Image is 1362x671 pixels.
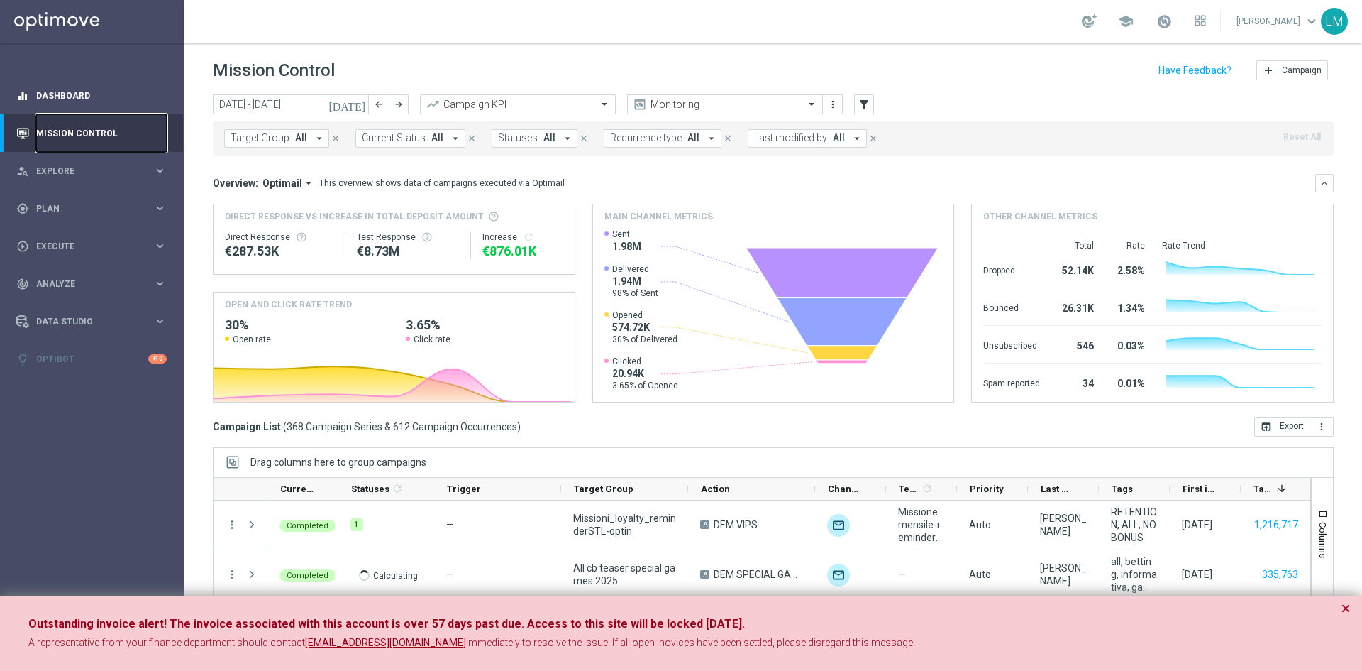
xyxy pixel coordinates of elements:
img: Optimail [827,514,850,537]
i: keyboard_arrow_right [153,315,167,328]
div: Execute [16,240,153,253]
span: Statuses: [498,132,540,144]
span: Plan [36,204,153,213]
div: track_changes Analyze keyboard_arrow_right [16,278,167,290]
ng-select: Monitoring [627,94,823,114]
button: arrow_forward [389,94,409,114]
span: Statuses [351,484,389,494]
span: All [833,132,845,144]
span: 3.65% of Opened [612,380,678,391]
span: keyboard_arrow_down [1304,13,1319,29]
span: Action [701,484,730,494]
span: Missioni_loyalty_reminderSTL-optin [573,512,676,538]
span: Completed [287,571,328,580]
span: — [446,569,454,580]
span: 20.94K [612,367,678,380]
span: Calculate column [389,481,403,496]
i: open_in_browser [1261,421,1272,432]
div: LM [1321,8,1348,35]
i: arrow_drop_down [449,132,462,145]
div: Valentina Pilato [1040,512,1087,538]
div: Increase [482,231,563,243]
a: Dashboard [36,77,167,114]
i: close [723,133,733,143]
span: Sent [612,229,641,240]
span: Trigger [447,484,481,494]
button: play_circle_outline Execute keyboard_arrow_right [16,241,167,252]
button: equalizer Dashboard [16,90,167,102]
button: Last modified by: All arrow_drop_down [748,129,867,148]
div: Direct Response [225,231,333,243]
button: more_vert [226,518,238,531]
div: Unsubscribed [983,333,1040,356]
span: All [431,132,443,144]
span: Click rate [414,334,450,345]
i: keyboard_arrow_down [1319,178,1329,188]
i: arrow_drop_down [705,132,718,145]
i: gps_fixed [16,202,29,215]
div: 26.31K [1057,295,1094,318]
span: ) [517,420,521,433]
h2: 3.65% [406,317,563,334]
span: Direct Response VS Increase In Total Deposit Amount [225,210,484,223]
div: This overview shows data of campaigns executed via Optimail [319,177,565,190]
div: Spam reported [983,371,1040,393]
button: person_search Explore keyboard_arrow_right [16,165,167,177]
i: keyboard_arrow_right [153,202,167,215]
div: 1 [350,518,363,531]
a: [EMAIL_ADDRESS][DOMAIN_NAME] [305,636,466,650]
i: equalizer [16,89,29,102]
span: Campaign [1282,65,1322,75]
div: lightbulb Optibot +10 [16,354,167,365]
strong: Outstanding invoice alert! The invoice associated with this account is over 57 days past due. Acc... [28,617,745,631]
i: filter_alt [858,98,870,111]
span: 30% of Delivered [612,334,677,345]
ng-select: Campaign KPI [420,94,616,114]
span: Templates [899,484,919,494]
i: add [1263,65,1274,76]
span: All [687,132,699,144]
div: Data Studio [16,315,153,328]
h1: Mission Control [213,60,335,81]
span: A [700,520,709,529]
i: more_vert [226,568,238,581]
i: arrow_drop_down [561,132,574,145]
button: 1,216,717 [1253,516,1300,534]
span: Columns [1317,522,1329,558]
i: more_vert [827,99,838,110]
div: maurizio brosio [1040,562,1087,587]
div: Dashboard [16,77,167,114]
colored-tag: Completed [279,568,336,582]
span: Opened [612,310,677,321]
span: school [1118,13,1134,29]
span: Analyze [36,280,153,288]
a: Mission Control [36,114,167,152]
span: Last Modified By [1041,484,1075,494]
i: keyboard_arrow_right [153,164,167,178]
div: Test Response [357,231,459,243]
h4: Other channel metrics [983,210,1097,223]
span: 98% of Sent [612,288,658,299]
div: 0.01% [1111,371,1145,393]
span: Target Group [574,484,633,494]
span: Clicked [612,356,678,367]
i: refresh [921,483,933,494]
div: Email [827,564,850,587]
button: filter_alt [854,94,874,114]
span: Current Status [280,484,314,494]
i: keyboard_arrow_right [153,277,167,290]
span: Auto [969,569,991,580]
h4: Main channel metrics [604,210,713,223]
span: RETENTION, ALL, NO BONUS [1111,506,1158,544]
span: Auto [969,519,991,530]
i: trending_up [426,97,440,111]
div: Dropped [983,258,1040,280]
button: close [721,131,734,146]
span: 574.72K [612,321,677,334]
span: Targeted Customers [1253,484,1272,494]
div: Rate [1111,240,1145,251]
button: keyboard_arrow_down [1315,174,1334,192]
span: Recurrence type: [610,132,684,144]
